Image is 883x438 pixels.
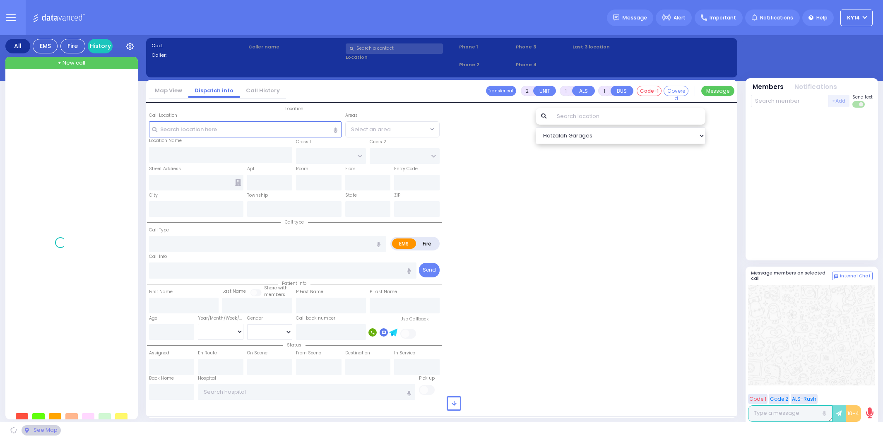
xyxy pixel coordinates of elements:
span: Phone 3 [516,43,570,51]
span: Internal Chat [840,273,871,279]
label: Cross 2 [370,139,386,145]
label: Floor [345,166,355,172]
label: State [345,192,357,199]
button: Covered [664,86,688,96]
label: Location [346,54,456,61]
label: Destination [345,350,370,356]
label: EMS [392,238,416,249]
label: Assigned [149,350,169,356]
label: ZIP [394,192,400,199]
button: ALS [572,86,595,96]
button: Transfer call [486,86,516,96]
span: Select an area [351,125,391,134]
label: En Route [198,350,217,356]
button: Code-1 [637,86,662,96]
button: Members [753,82,784,92]
input: Search location here [149,121,342,137]
span: Patient info [278,280,310,286]
span: members [264,291,285,298]
label: In Service [394,350,415,356]
span: Help [816,14,828,22]
label: Cross 1 [296,139,311,145]
span: Important [710,14,736,22]
label: Areas [345,112,358,119]
span: Phone 1 [459,43,513,51]
div: All [5,39,30,53]
label: Last 3 location [573,43,652,51]
button: Message [701,86,734,96]
div: EMS [33,39,58,53]
label: Call Location [149,112,177,119]
label: From Scene [296,350,321,356]
div: See map [22,425,60,436]
button: Code 2 [769,394,789,404]
div: Year/Month/Week/Day [198,315,243,322]
span: Message [622,14,647,22]
input: Search a contact [346,43,443,54]
label: First Name [149,289,173,295]
label: Fire [416,238,439,249]
span: Phone 2 [459,61,513,68]
a: Map View [149,87,188,94]
label: Cad: [152,42,246,49]
input: Search member [751,95,828,107]
label: Back Home [149,375,174,382]
img: message.svg [613,14,619,21]
label: Caller name [248,43,343,51]
span: Status [283,342,306,348]
label: Last Name [222,288,246,295]
button: ALS-Rush [791,394,818,404]
input: Search hospital [198,384,415,400]
button: Notifications [794,82,837,92]
span: Call type [281,219,308,225]
h5: Message members on selected call [751,270,832,281]
label: Turn off text [852,100,866,108]
label: Use Callback [400,316,429,322]
label: Township [247,192,268,199]
button: Send [419,263,440,277]
label: City [149,192,158,199]
button: KY14 [840,10,873,26]
label: Hospital [198,375,216,382]
small: Share with [264,285,288,291]
a: Dispatch info [188,87,240,94]
span: KY14 [847,14,860,22]
img: Logo [33,12,88,23]
span: Other building occupants [235,179,241,186]
span: Notifications [760,14,793,22]
label: Call Info [149,253,167,260]
label: P First Name [296,289,323,295]
input: Search location [551,108,705,125]
label: Entry Code [394,166,418,172]
label: Street Address [149,166,181,172]
button: BUS [611,86,633,96]
span: Location [281,106,308,112]
span: Send text [852,94,873,100]
label: Pick up [419,375,435,382]
a: Call History [240,87,286,94]
label: On Scene [247,350,267,356]
span: Alert [674,14,686,22]
label: Call back number [296,315,335,322]
label: Room [296,166,308,172]
label: Call Type [149,227,169,233]
label: Apt [247,166,255,172]
span: Phone 4 [516,61,570,68]
label: P Last Name [370,289,397,295]
label: Gender [247,315,263,322]
div: Fire [60,39,85,53]
label: Age [149,315,157,322]
button: Code 1 [748,394,768,404]
button: Internal Chat [832,272,873,281]
span: + New call [58,59,85,67]
a: History [88,39,113,53]
button: UNIT [533,86,556,96]
label: Caller: [152,52,246,59]
img: comment-alt.png [834,274,838,279]
label: Location Name [149,137,182,144]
